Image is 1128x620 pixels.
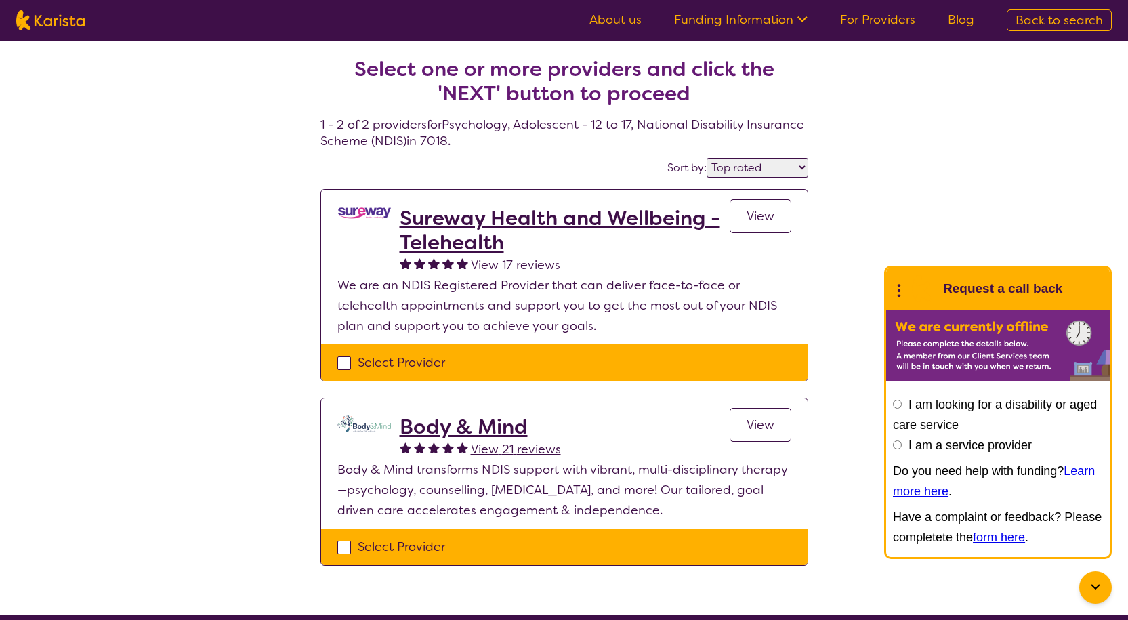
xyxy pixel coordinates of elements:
[400,206,730,255] a: Sureway Health and Wellbeing - Telehealth
[908,275,935,302] img: Karista
[337,206,392,220] img: vgwqq8bzw4bddvbx0uac.png
[471,255,560,275] a: View 17 reviews
[337,57,792,106] h2: Select one or more providers and click the 'NEXT' button to proceed
[471,441,561,457] span: View 21 reviews
[442,257,454,269] img: fullstar
[908,438,1032,452] label: I am a service provider
[400,442,411,453] img: fullstar
[337,459,791,520] p: Body & Mind transforms NDIS support with vibrant, multi-disciplinary therapy—psychology, counsell...
[471,257,560,273] span: View 17 reviews
[893,461,1103,501] p: Do you need help with funding? .
[730,408,791,442] a: View
[589,12,642,28] a: About us
[893,507,1103,547] p: Have a complaint or feedback? Please completete the .
[457,257,468,269] img: fullstar
[1007,9,1112,31] a: Back to search
[442,442,454,453] img: fullstar
[840,12,915,28] a: For Providers
[471,439,561,459] a: View 21 reviews
[948,12,974,28] a: Blog
[414,442,425,453] img: fullstar
[457,442,468,453] img: fullstar
[337,275,791,336] p: We are an NDIS Registered Provider that can deliver face-to-face or telehealth appointments and s...
[973,531,1025,544] a: form here
[337,415,392,432] img: qmpolprhjdhzpcuekzqg.svg
[414,257,425,269] img: fullstar
[730,199,791,233] a: View
[943,278,1062,299] h1: Request a call back
[400,415,561,439] a: Body & Mind
[320,24,808,149] h4: 1 - 2 of 2 providers for Psychology , Adolescent - 12 to 17 , National Disability Insurance Schem...
[16,10,85,30] img: Karista logo
[1016,12,1103,28] span: Back to search
[893,398,1097,432] label: I am looking for a disability or aged care service
[428,442,440,453] img: fullstar
[428,257,440,269] img: fullstar
[886,310,1110,381] img: Karista offline chat form to request call back
[747,208,774,224] span: View
[747,417,774,433] span: View
[674,12,808,28] a: Funding Information
[667,161,707,175] label: Sort by:
[400,257,411,269] img: fullstar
